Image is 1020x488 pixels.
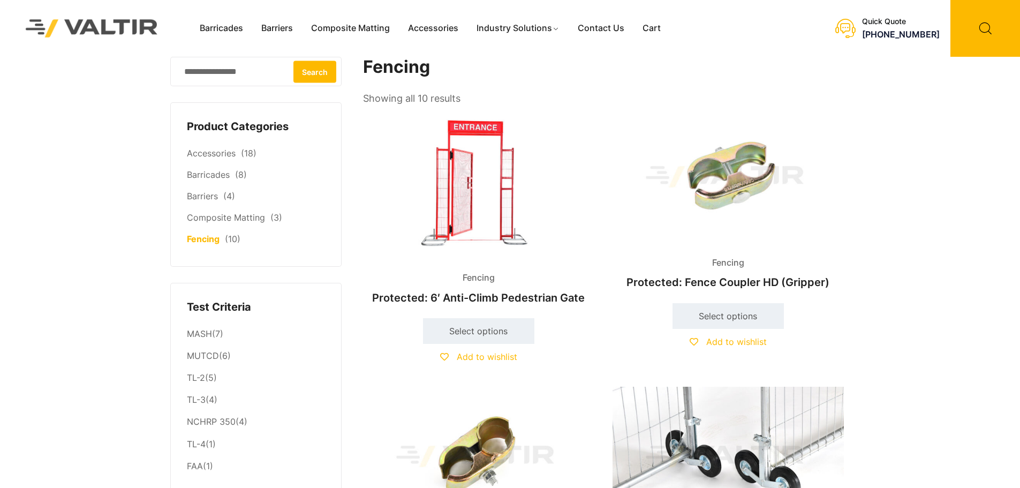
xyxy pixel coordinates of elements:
h4: Test Criteria [187,299,325,316]
button: Search [293,61,336,82]
a: FAA [187,461,203,471]
a: Add to wishlist [440,351,517,362]
a: Add to wishlist [690,336,767,347]
a: TL-4 [187,439,206,449]
a: Barriers [187,191,218,201]
a: Select options for “6' Anti-Climb Pedestrian Gate” [423,318,534,344]
span: (10) [225,234,240,244]
h4: Product Categories [187,119,325,135]
a: Industry Solutions [467,20,569,36]
a: Composite Matting [187,212,265,223]
a: Contact Us [569,20,633,36]
a: Barricades [191,20,252,36]
a: NCHRP 350 [187,416,236,427]
h2: Protected: Fence Coupler HD (Gripper) [613,271,844,294]
span: Add to wishlist [706,336,767,347]
li: (6) [187,346,325,367]
a: FencingProtected: Fence Coupler HD (Gripper) [613,107,844,294]
li: (7) [187,323,325,345]
li: (1) [187,455,325,475]
a: Cart [633,20,670,36]
h1: Fencing [363,57,845,78]
img: Valtir Rentals [12,5,172,51]
a: Barricades [187,169,230,180]
a: FencingProtected: 6′ Anti-Climb Pedestrian Gate [363,107,594,310]
h2: Protected: 6′ Anti-Climb Pedestrian Gate [363,286,594,310]
a: Composite Matting [302,20,399,36]
span: (8) [235,169,247,180]
span: Fencing [704,255,752,271]
span: (3) [270,212,282,223]
li: (5) [187,367,325,389]
span: Fencing [455,270,503,286]
a: MUTCD [187,350,219,361]
li: (4) [187,411,325,433]
li: (4) [187,389,325,411]
a: TL-3 [187,394,206,405]
a: [PHONE_NUMBER] [862,29,940,40]
a: Accessories [187,148,236,159]
a: Barriers [252,20,302,36]
a: TL-2 [187,372,205,383]
div: Quick Quote [862,17,940,26]
span: Add to wishlist [457,351,517,362]
a: Accessories [399,20,467,36]
a: Select options for “Fence Coupler HD (Gripper)” [673,303,784,329]
p: Showing all 10 results [363,89,460,108]
a: MASH [187,328,212,339]
span: (18) [241,148,256,159]
span: (4) [223,191,235,201]
li: (1) [187,433,325,455]
a: Fencing [187,234,220,244]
